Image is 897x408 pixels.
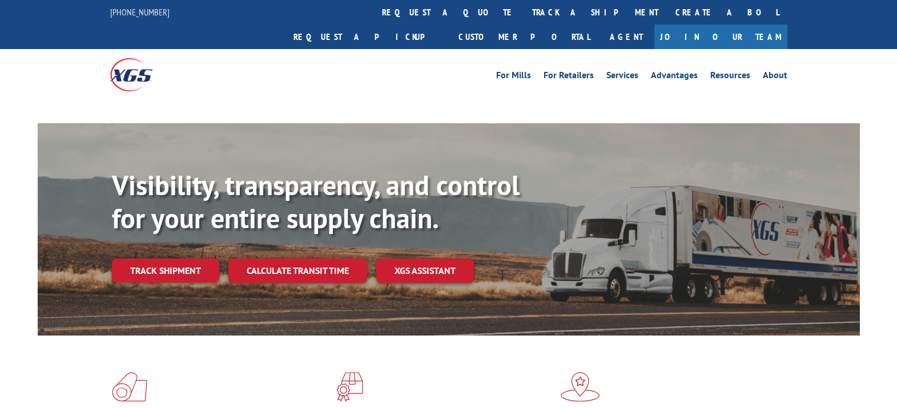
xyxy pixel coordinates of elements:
[651,71,698,83] a: Advantages
[112,258,219,282] a: Track shipment
[376,258,474,283] a: XGS ASSISTANT
[228,258,367,283] a: Calculate transit time
[606,71,638,83] a: Services
[496,71,531,83] a: For Mills
[544,71,594,83] a: For Retailers
[561,372,600,402] img: xgs-icon-flagship-distribution-model-red
[112,167,520,236] b: Visibility, transparency, and control for your entire supply chain.
[598,25,654,49] a: Agent
[112,372,147,402] img: xgs-icon-total-supply-chain-intelligence-red
[285,25,450,49] a: Request a pickup
[450,25,598,49] a: Customer Portal
[336,372,363,402] img: xgs-icon-focused-on-flooring-red
[710,71,750,83] a: Resources
[654,25,787,49] a: Join Our Team
[763,71,787,83] a: About
[110,6,170,18] a: [PHONE_NUMBER]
